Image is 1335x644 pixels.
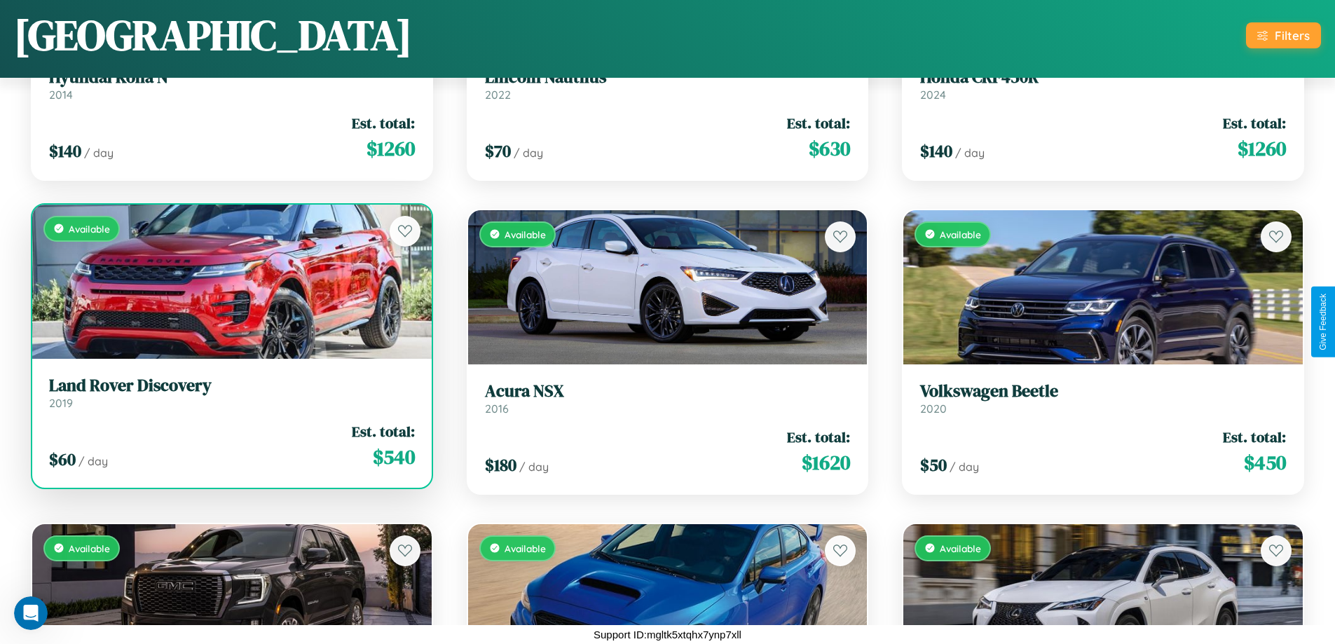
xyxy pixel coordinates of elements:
span: 2022 [485,88,511,102]
span: 2019 [49,396,73,410]
span: Est. total: [787,427,850,447]
span: $ 50 [920,453,947,477]
span: Available [69,542,110,554]
span: $ 180 [485,453,516,477]
a: Land Rover Discovery2019 [49,376,415,410]
span: $ 70 [485,139,511,163]
h3: Volkswagen Beetle [920,381,1286,402]
a: Honda CRF450R2024 [920,67,1286,102]
span: $ 540 [373,443,415,471]
h3: Acura NSX [485,381,851,402]
div: Give Feedback [1318,294,1328,350]
div: Filters [1275,28,1310,43]
a: Hyundai Kona N2014 [49,67,415,102]
h3: Lincoln Nautilus [485,67,851,88]
span: / day [84,146,114,160]
span: Est. total: [352,421,415,441]
span: Available [69,223,110,235]
span: Available [940,542,981,554]
span: / day [955,146,985,160]
span: $ 140 [49,139,81,163]
span: $ 1260 [367,135,415,163]
a: Volkswagen Beetle2020 [920,381,1286,416]
button: Filters [1246,22,1321,48]
iframe: Intercom live chat [14,596,48,630]
span: Available [940,228,981,240]
span: Est. total: [1223,113,1286,133]
span: Est. total: [1223,427,1286,447]
a: Lincoln Nautilus2022 [485,67,851,102]
span: Est. total: [352,113,415,133]
span: Available [505,228,546,240]
h3: Land Rover Discovery [49,376,415,396]
span: 2024 [920,88,946,102]
span: Available [505,542,546,554]
p: Support ID: mgltk5xtqhx7ynp7xll [594,625,741,644]
span: / day [519,460,549,474]
span: $ 1260 [1238,135,1286,163]
span: 2014 [49,88,73,102]
span: / day [514,146,543,160]
span: / day [78,454,108,468]
span: / day [950,460,979,474]
h3: Hyundai Kona N [49,67,415,88]
span: $ 630 [809,135,850,163]
span: 2016 [485,402,509,416]
h3: Honda CRF450R [920,67,1286,88]
span: $ 450 [1244,448,1286,477]
span: 2020 [920,402,947,416]
span: $ 1620 [802,448,850,477]
span: $ 140 [920,139,952,163]
a: Acura NSX2016 [485,381,851,416]
span: Est. total: [787,113,850,133]
h1: [GEOGRAPHIC_DATA] [14,6,412,64]
span: $ 60 [49,448,76,471]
